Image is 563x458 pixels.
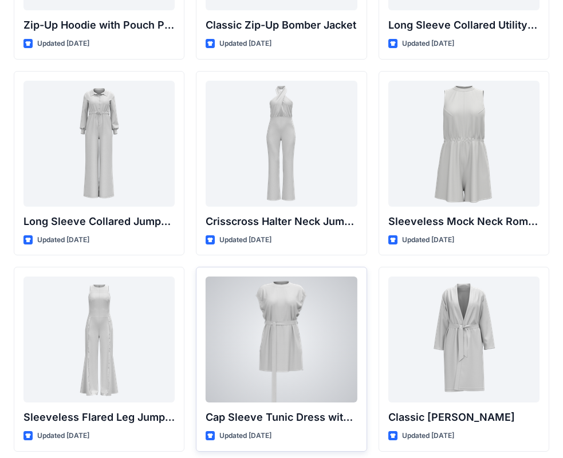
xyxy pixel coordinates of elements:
[37,430,89,442] p: Updated [DATE]
[402,234,454,246] p: Updated [DATE]
[23,214,175,230] p: Long Sleeve Collared Jumpsuit with Belt
[388,409,540,425] p: Classic [PERSON_NAME]
[388,214,540,230] p: Sleeveless Mock Neck Romper with Drawstring Waist
[23,81,175,207] a: Long Sleeve Collared Jumpsuit with Belt
[206,277,357,402] a: Cap Sleeve Tunic Dress with Belt
[388,277,540,402] a: Classic Terry Robe
[206,214,357,230] p: Crisscross Halter Neck Jumpsuit
[219,430,271,442] p: Updated [DATE]
[206,409,357,425] p: Cap Sleeve Tunic Dress with Belt
[23,409,175,425] p: Sleeveless Flared Leg Jumpsuit
[206,81,357,207] a: Crisscross Halter Neck Jumpsuit
[388,81,540,207] a: Sleeveless Mock Neck Romper with Drawstring Waist
[219,38,271,50] p: Updated [DATE]
[37,234,89,246] p: Updated [DATE]
[402,38,454,50] p: Updated [DATE]
[219,234,271,246] p: Updated [DATE]
[402,430,454,442] p: Updated [DATE]
[206,17,357,33] p: Classic Zip-Up Bomber Jacket
[37,38,89,50] p: Updated [DATE]
[388,17,540,33] p: Long Sleeve Collared Utility Jacket
[23,277,175,402] a: Sleeveless Flared Leg Jumpsuit
[23,17,175,33] p: Zip-Up Hoodie with Pouch Pockets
